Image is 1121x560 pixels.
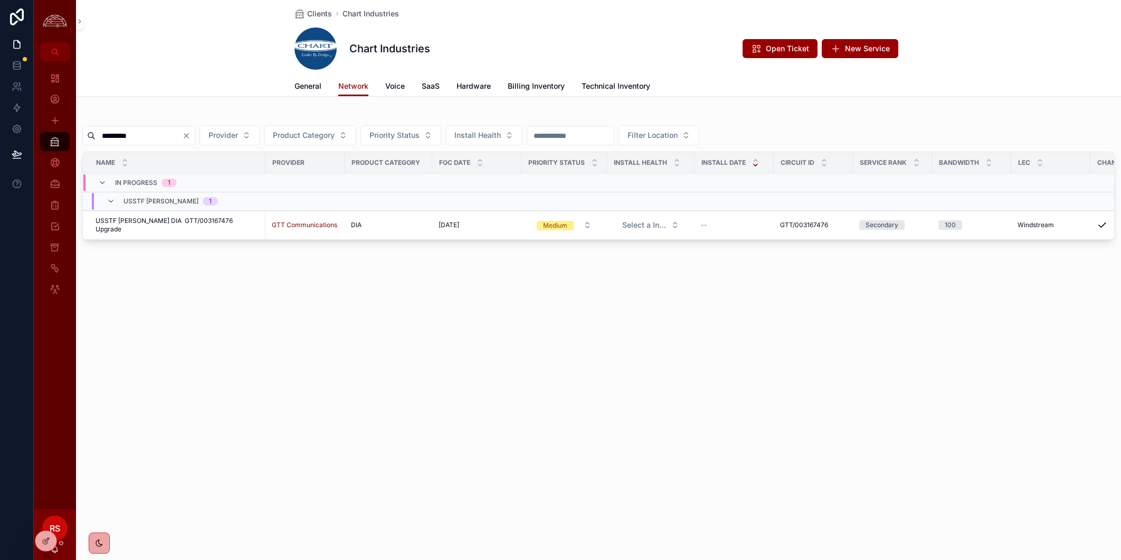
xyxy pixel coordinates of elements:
[528,216,600,235] button: Select Button
[613,215,688,235] a: Select Button
[457,81,491,91] span: Hardware
[766,43,809,54] span: Open Ticket
[115,179,157,187] span: In Progress
[457,77,491,98] a: Hardware
[385,77,405,98] a: Voice
[351,221,362,229] span: DIA
[307,8,332,19] span: Clients
[50,522,60,535] span: RS
[294,81,321,91] span: General
[780,221,828,229] span: GTT/003167476
[343,8,399,19] a: Chart Industries
[781,158,814,167] span: Circuit ID
[1018,221,1054,229] span: Windstream
[264,125,356,145] button: Select Button
[96,158,115,167] span: Name
[528,215,601,235] a: Select Button
[294,77,321,98] a: General
[40,13,70,30] img: App logo
[701,221,707,229] span: --
[845,43,890,54] span: New Service
[182,132,195,140] button: Clear
[628,130,678,141] span: Filter Location
[34,61,76,313] div: scrollable content
[454,130,501,141] span: Install Health
[209,197,212,206] div: 1
[508,81,565,91] span: Billing Inventory
[439,221,515,229] a: [DATE]
[422,81,440,91] span: SaaS
[349,41,430,56] h1: Chart Industries
[272,221,338,229] a: GTT Communications
[614,216,688,235] button: Select Button
[338,81,368,91] span: Network
[439,158,470,167] span: FOC Date
[273,130,335,141] span: Product Category
[622,220,667,230] span: Select a Install Health
[938,220,1005,230] a: 100
[96,217,259,234] a: USSTF [PERSON_NAME] DIA GTT/003167476 Upgrade
[860,158,907,167] span: Service Rank
[168,179,170,187] div: 1
[743,39,818,58] button: Open Ticket
[859,220,926,230] a: Secondary
[199,125,260,145] button: Select Button
[508,77,565,98] a: Billing Inventory
[1018,221,1084,229] a: Windstream
[614,158,667,167] span: Install Health
[369,130,420,141] span: Priority Status
[439,221,459,229] span: [DATE]
[360,125,441,145] button: Select Button
[701,158,746,167] span: Install Date
[939,158,979,167] span: Bandwidth
[945,220,956,230] div: 100
[385,81,405,91] span: Voice
[351,221,426,229] a: DIA
[272,158,305,167] span: Provider
[422,77,440,98] a: SaaS
[294,8,332,19] a: Clients
[351,158,420,167] span: Product Category
[1018,158,1030,167] span: LEC
[619,125,699,145] button: Select Button
[543,221,567,230] div: Medium
[582,81,650,91] span: Technical Inventory
[272,221,337,229] a: GTT Communications
[445,125,522,145] button: Select Button
[582,77,650,98] a: Technical Inventory
[780,221,847,229] a: GTT/003167476
[701,221,767,229] a: --
[822,39,898,58] button: New Service
[338,77,368,97] a: Network
[866,220,898,230] div: Secondary
[123,197,198,206] span: USSTF [PERSON_NAME]
[208,130,238,141] span: Provider
[528,158,585,167] span: Priority Status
